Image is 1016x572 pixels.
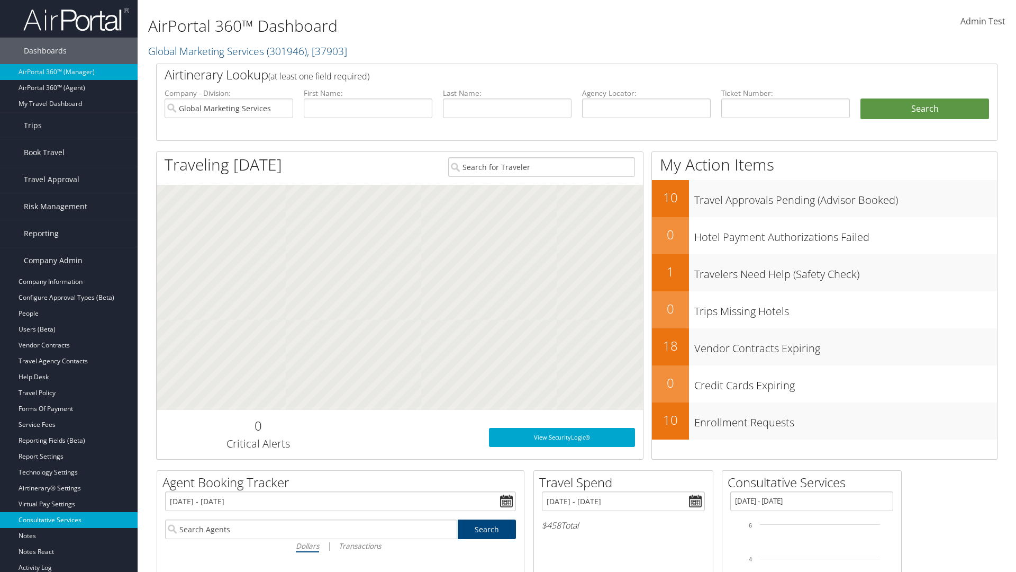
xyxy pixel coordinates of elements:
[652,291,997,328] a: 0Trips Missing Hotels
[694,262,997,282] h3: Travelers Need Help (Safety Check)
[960,15,1005,27] span: Admin Test
[749,556,752,562] tspan: 4
[165,88,293,99] label: Company - Division:
[296,541,319,551] i: Dollars
[307,44,347,58] span: , [ 37903 ]
[694,299,997,319] h3: Trips Missing Hotels
[24,166,79,193] span: Travel Approval
[539,473,713,491] h2: Travel Spend
[860,99,989,120] button: Search
[267,44,307,58] span: ( 301946 )
[652,254,997,291] a: 1Travelers Need Help (Safety Check)
[443,88,571,99] label: Last Name:
[694,373,997,393] h3: Credit Cards Expiring
[458,520,516,539] a: Search
[652,328,997,365] a: 18Vendor Contracts Expiring
[694,225,997,245] h3: Hotel Payment Authorizations Failed
[24,220,59,247] span: Reporting
[652,300,689,318] h2: 0
[652,217,997,254] a: 0Hotel Payment Authorizations Failed
[652,365,997,403] a: 0Credit Cards Expiring
[304,88,432,99] label: First Name:
[652,154,997,176] h1: My Action Items
[960,5,1005,38] a: Admin Test
[652,263,689,281] h2: 1
[448,157,635,177] input: Search for Traveler
[728,473,901,491] h2: Consultative Services
[24,193,87,220] span: Risk Management
[165,66,919,84] h2: Airtinerary Lookup
[749,522,752,529] tspan: 6
[652,411,689,429] h2: 10
[542,520,705,531] h6: Total
[339,541,381,551] i: Transactions
[148,44,347,58] a: Global Marketing Services
[694,336,997,356] h3: Vendor Contracts Expiring
[23,7,129,32] img: airportal-logo.png
[165,520,457,539] input: Search Agents
[165,417,351,435] h2: 0
[165,436,351,451] h3: Critical Alerts
[148,15,720,37] h1: AirPortal 360™ Dashboard
[165,154,282,176] h1: Traveling [DATE]
[652,180,997,217] a: 10Travel Approvals Pending (Advisor Booked)
[694,410,997,430] h3: Enrollment Requests
[694,187,997,208] h3: Travel Approvals Pending (Advisor Booked)
[652,226,689,244] h2: 0
[268,70,369,82] span: (at least one field required)
[721,88,850,99] label: Ticket Number:
[24,112,42,139] span: Trips
[162,473,524,491] h2: Agent Booking Tracker
[652,374,689,392] h2: 0
[542,520,561,531] span: $458
[489,428,635,447] a: View SecurityLogic®
[652,403,997,440] a: 10Enrollment Requests
[652,189,689,207] h2: 10
[165,539,516,552] div: |
[24,247,83,274] span: Company Admin
[582,88,711,99] label: Agency Locator:
[24,38,67,64] span: Dashboards
[24,139,65,166] span: Book Travel
[652,337,689,355] h2: 18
